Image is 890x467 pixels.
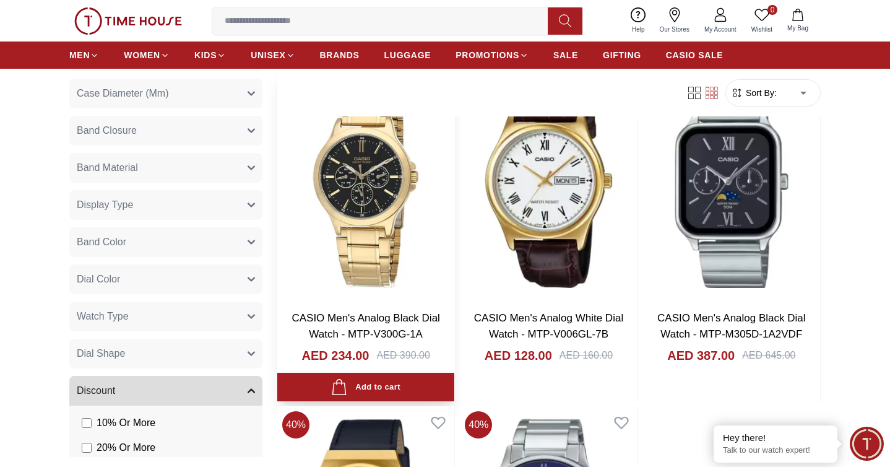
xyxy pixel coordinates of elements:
img: CASIO Men's Analog Black Dial Watch - MTP-M305D-1A2VDF [643,67,820,301]
span: 40 % [465,411,492,439]
p: Talk to our watch expert! [723,445,828,456]
span: Wishlist [746,25,777,34]
img: CASIO Men's Analog White Dial Watch - MTP-V006GL-7B [460,67,637,301]
span: Band Color [77,235,126,250]
a: Our Stores [652,5,697,37]
div: AED 160.00 [559,348,613,363]
span: PROMOTIONS [456,49,519,61]
span: Our Stores [655,25,694,34]
button: Discount [69,376,262,406]
input: 20% Or More [82,443,92,453]
a: LUGGAGE [384,44,431,66]
span: SALE [553,49,578,61]
span: Band Material [77,160,138,175]
input: 10% Or More [82,418,92,428]
span: MEN [69,49,90,61]
a: CASIO Men's Analog White Dial Watch - MTP-V006GL-7B [474,312,623,340]
span: KIDS [194,49,217,61]
div: Add to cart [331,379,400,396]
a: BRANDS [320,44,360,66]
span: CASIO SALE [666,49,724,61]
div: Chat Widget [850,427,884,461]
span: 0 [767,5,777,15]
span: WOMEN [124,49,160,61]
div: Hey there! [723,432,828,444]
a: SALE [553,44,578,66]
span: UNISEX [251,49,285,61]
h4: AED 128.00 [485,347,552,364]
span: Help [627,25,650,34]
span: GIFTING [603,49,641,61]
span: Case Diameter (Mm) [77,86,168,101]
span: 40 % [282,411,309,439]
a: 0Wishlist [744,5,780,37]
button: Dial Color [69,264,262,294]
img: ... [74,7,182,35]
a: KIDS [194,44,226,66]
button: Band Closure [69,116,262,146]
a: UNISEX [251,44,295,66]
button: Watch Type [69,302,262,331]
span: Sort By: [743,87,777,99]
span: BRANDS [320,49,360,61]
button: Add to cart [277,373,454,402]
div: AED 390.00 [377,348,430,363]
h4: AED 234.00 [302,347,369,364]
button: Case Diameter (Mm) [69,79,262,108]
span: 20 % Or More [97,440,155,455]
span: Dial Shape [77,346,125,361]
a: Help [624,5,652,37]
span: 10 % Or More [97,416,155,430]
span: Band Closure [77,123,137,138]
div: AED 645.00 [742,348,795,363]
button: Band Color [69,227,262,257]
button: Display Type [69,190,262,220]
a: CASIO Men's Analog Black Dial Watch - MTP-M305D-1A2VDF [657,312,805,340]
span: My Bag [782,24,813,33]
span: Display Type [77,198,133,212]
button: My Bag [780,6,816,35]
span: My Account [699,25,741,34]
span: Watch Type [77,309,129,324]
a: PROMOTIONS [456,44,529,66]
span: Dial Color [77,272,120,287]
a: WOMEN [124,44,170,66]
a: MEN [69,44,99,66]
a: CASIO SALE [666,44,724,66]
span: Discount [77,383,115,398]
h4: AED 387.00 [667,347,735,364]
button: Band Material [69,153,262,183]
a: CASIO Men's Analog Black Dial Watch - MTP-V300G-1A [292,312,439,340]
img: CASIO Men's Analog Black Dial Watch - MTP-V300G-1A [277,67,454,301]
button: Sort By: [731,87,777,99]
button: Dial Shape [69,339,262,369]
span: LUGGAGE [384,49,431,61]
a: GIFTING [603,44,641,66]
